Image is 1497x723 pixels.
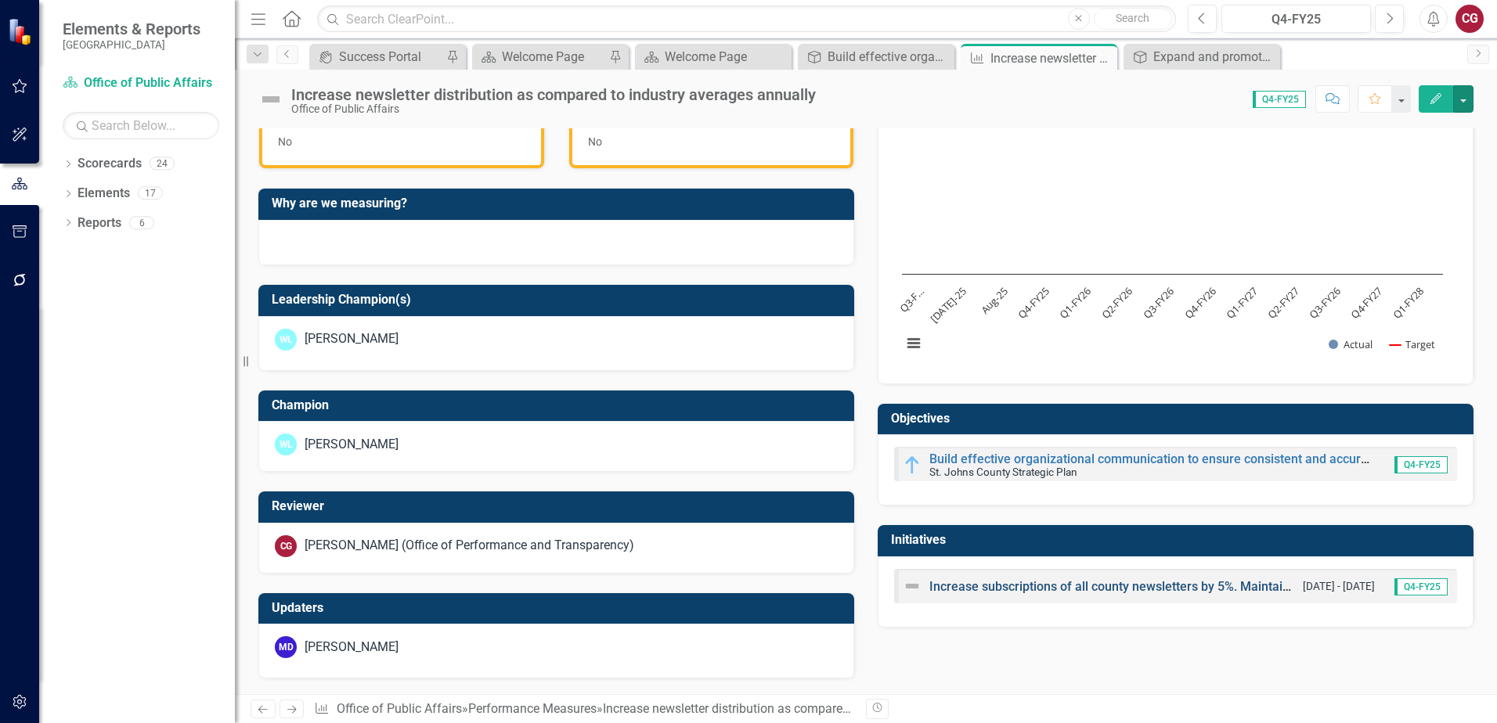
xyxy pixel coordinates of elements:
h3: Reviewer [272,499,846,513]
a: Performance Measures [468,701,597,716]
div: 24 [150,157,175,171]
h3: Why are we measuring? [272,196,846,210]
div: [PERSON_NAME] [305,330,399,348]
h3: Initiatives [891,533,1466,547]
a: Office of Public Affairs [337,701,462,716]
a: Reports [78,214,121,232]
h3: Objectives [891,412,1466,426]
h3: Champion [272,398,846,412]
img: Not Defined [258,87,283,112]
div: Increase newsletter distribution as compared to industry averages annually [291,86,816,103]
text: Aug-25 [978,284,1011,317]
img: ClearPoint Strategy [8,17,35,45]
div: [PERSON_NAME] [305,638,399,656]
div: WL [275,329,297,351]
div: Office of Public Affairs [291,103,816,115]
div: Build effective organizational communication to ensure consistent and accurate information is del... [828,47,951,67]
text: Q1-FY28 [1390,284,1427,321]
div: Success Portal [339,47,442,67]
button: Search [1094,8,1172,30]
div: Q4-FY25 [1227,10,1365,29]
svg: Interactive chart [894,133,1451,368]
text: Q2-FY26 [1098,284,1135,321]
span: Search [1116,12,1149,24]
span: No [588,135,602,148]
div: Welcome Page [665,47,788,67]
text: Q4-FY25 [1015,284,1052,321]
span: Q4-FY25 [1394,578,1448,595]
h3: Leadership Champion(s) [272,293,846,307]
small: [DATE] - [DATE] [1303,579,1375,594]
div: » » [314,700,854,718]
button: Q4-FY25 [1221,5,1371,33]
small: St. Johns County Strategic Plan [929,466,1077,478]
text: Q3-FY26 [1140,284,1177,321]
text: Q3-FY26 [1306,284,1343,321]
span: Q4-FY25 [1253,91,1306,108]
input: Search ClearPoint... [317,5,1176,33]
text: Q2-FY27 [1264,284,1301,321]
div: 17 [138,187,163,200]
a: Expand and promote volunteer opportunities to enhance citizen participation in County programs an... [1127,47,1276,67]
small: [GEOGRAPHIC_DATA] [63,38,200,51]
div: Increase newsletter distribution as compared to industry averages annually [603,701,1015,716]
img: In Progress [903,455,922,474]
text: Q3-F… [896,284,928,315]
text: Q1-FY26 [1056,284,1093,321]
div: Welcome Page [502,47,605,67]
div: Expand and promote volunteer opportunities to enhance citizen participation in County programs an... [1153,47,1276,67]
div: Increase newsletter distribution as compared to industry averages annually [990,49,1113,68]
button: Show Target [1390,337,1436,351]
a: Build effective organizational communication to ensure consistent and accurate information is del... [802,47,951,67]
a: Welcome Page [476,47,605,67]
h3: Updaters [272,601,846,615]
input: Search Below... [63,112,219,139]
a: Elements [78,185,130,203]
div: CG [275,535,297,557]
div: [PERSON_NAME] [305,436,399,454]
div: WL [275,433,297,455]
div: 6 [129,216,154,229]
text: Q1-FY27 [1223,284,1260,321]
button: Show Actual [1329,337,1373,351]
a: Welcome Page [639,47,788,67]
a: Success Portal [313,47,442,67]
div: Chart. Highcharts interactive chart. [894,133,1457,368]
text: Q4-FY26 [1181,284,1218,321]
div: MD [275,636,297,658]
a: Office of Public Affairs [63,74,219,92]
span: Elements & Reports [63,20,200,38]
text: Q4-FY27 [1348,284,1385,321]
text: [DATE]-25 [927,284,969,326]
span: Q4-FY25 [1394,456,1448,473]
button: CG [1456,5,1484,33]
a: Scorecards [78,155,142,173]
button: View chart menu, Chart [903,333,925,354]
span: No [278,135,292,148]
div: [PERSON_NAME] (Office of Performance and Transparency) [305,537,634,555]
img: Not Defined [903,577,922,595]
